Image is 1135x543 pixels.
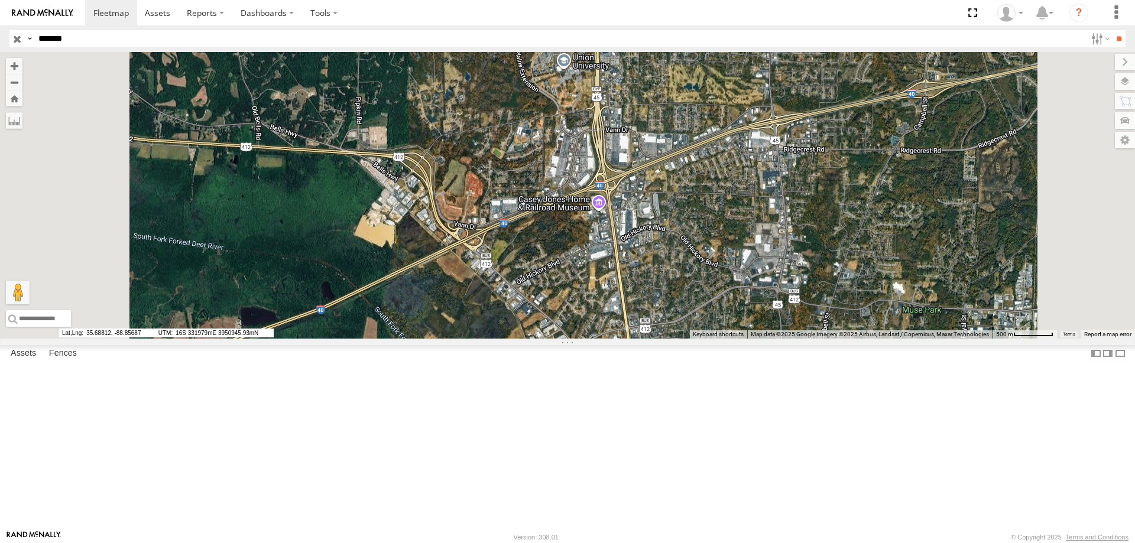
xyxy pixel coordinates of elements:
[993,330,1057,339] button: Map Scale: 500 m per 64 pixels
[1066,534,1128,541] a: Terms and Conditions
[25,30,34,47] label: Search Query
[5,345,42,362] label: Assets
[693,330,744,339] button: Keyboard shortcuts
[43,345,83,362] label: Fences
[1069,4,1088,22] i: ?
[996,331,1013,337] span: 500 m
[1063,332,1075,337] a: Terms (opens in new tab)
[155,329,274,337] span: 16S 331979mE 3950945.93mN
[1011,534,1128,541] div: © Copyright 2025 -
[1090,345,1102,362] label: Dock Summary Table to the Left
[59,329,154,337] span: 35.68812, -88.85687
[6,90,22,106] button: Zoom Home
[993,4,1027,22] div: Nele .
[6,58,22,74] button: Zoom in
[751,331,989,337] span: Map data ©2025 Google Imagery ©2025 Airbus, Landsat / Copernicus, Maxar Technologies
[6,281,30,304] button: Drag Pegman onto the map to open Street View
[1114,345,1126,362] label: Hide Summary Table
[1102,345,1114,362] label: Dock Summary Table to the Right
[514,534,559,541] div: Version: 308.01
[1115,132,1135,148] label: Map Settings
[1084,331,1131,337] a: Report a map error
[6,74,22,90] button: Zoom out
[7,531,61,543] a: Visit our Website
[1087,30,1112,47] label: Search Filter Options
[12,9,73,17] img: rand-logo.svg
[6,112,22,129] label: Measure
